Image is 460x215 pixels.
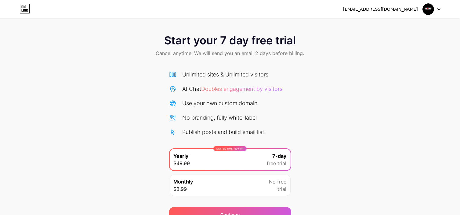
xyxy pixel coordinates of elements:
[201,86,283,92] span: Doubles engagement by visitors
[164,34,296,46] span: Start your 7 day free trial
[183,70,269,79] div: Unlimited sites & Unlimited visitors
[174,178,193,185] span: Monthly
[174,185,187,193] span: $8.99
[174,152,189,160] span: Yearly
[183,113,257,122] div: No branding, fully white-label
[343,6,418,13] div: [EMAIL_ADDRESS][DOMAIN_NAME]
[183,99,258,107] div: Use your own custom domain
[174,160,190,167] span: $49.99
[183,85,283,93] div: AI Chat
[273,152,287,160] span: 7-day
[278,185,287,193] span: trial
[156,50,304,57] span: Cancel anytime. We will send you an email 2 days before billing.
[269,178,287,185] span: No free
[267,160,287,167] span: free trial
[422,3,434,15] img: fuelwebmarketing
[213,146,247,151] div: LIMITED TIME : 50% off
[183,128,264,136] div: Publish posts and build email list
